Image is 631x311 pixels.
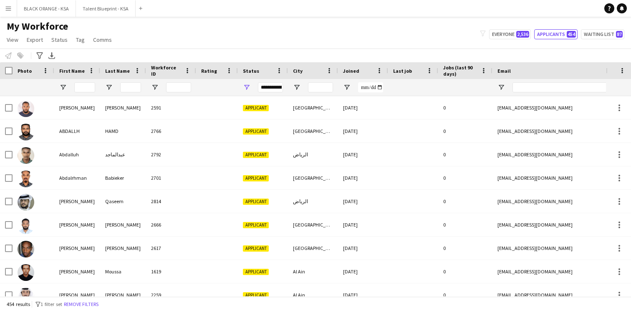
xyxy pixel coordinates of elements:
span: Applicant [243,245,269,252]
div: [DATE] [338,190,388,213]
span: Workforce ID [151,64,181,77]
span: Comms [93,36,112,43]
div: 0 [438,190,492,213]
div: [DATE] [338,237,388,260]
div: [GEOGRAPHIC_DATA] [288,237,338,260]
img: ABDELRAHIM AHMED [18,241,34,257]
div: [PERSON_NAME] [54,260,100,283]
img: Abdalrhman Babieker [18,171,34,187]
button: Remove filters [62,300,100,309]
div: Moussa [100,260,146,283]
button: Open Filter Menu [105,84,113,91]
button: Open Filter Menu [151,84,159,91]
div: 2792 [146,143,196,166]
div: [PERSON_NAME] [100,283,146,306]
div: الرياض [288,190,338,213]
div: 2814 [146,190,196,213]
span: 2,536 [516,31,529,38]
span: Export [27,36,43,43]
a: Comms [90,34,115,45]
a: View [3,34,22,45]
button: Waiting list87 [581,29,624,39]
img: Abdalrhmun ali Qaseem [18,194,34,211]
div: [PERSON_NAME] [54,96,100,119]
div: [PERSON_NAME] [54,213,100,236]
input: Workforce ID Filter Input [166,82,191,92]
span: Photo [18,68,32,74]
img: ABDALLH HAMD [18,124,34,140]
span: Jobs (last 90 days) [443,64,477,77]
div: [DATE] [338,283,388,306]
span: Applicant [243,152,269,158]
span: 454 [567,31,576,38]
div: Al Ain [288,260,338,283]
div: 0 [438,120,492,143]
span: Last job [393,68,412,74]
div: الرياض [288,143,338,166]
div: 0 [438,213,492,236]
span: 1 filter set [40,301,62,307]
button: Open Filter Menu [243,84,250,91]
div: [PERSON_NAME] [100,213,146,236]
span: Applicant [243,105,269,111]
span: Status [51,36,68,43]
input: Joined Filter Input [358,82,383,92]
div: 0 [438,237,492,260]
button: Everyone2,536 [489,29,531,39]
app-action-btn: Export XLSX [47,51,57,61]
div: [DATE] [338,260,388,283]
button: Open Filter Menu [343,84,351,91]
span: Applicant [243,292,269,298]
div: [PERSON_NAME] [54,237,100,260]
button: Talent Blueprint - KSA [76,0,136,17]
span: Applicant [243,128,269,135]
div: [GEOGRAPHIC_DATA] [288,120,338,143]
span: Last Name [105,68,130,74]
div: Babieker [100,166,146,189]
button: Open Filter Menu [59,84,67,91]
img: Abdalluh عبدالماجد [18,147,34,164]
div: 0 [438,143,492,166]
div: 2766 [146,120,196,143]
button: Open Filter Menu [497,84,505,91]
span: Rating [201,68,217,74]
span: View [7,36,18,43]
div: ABDALLH [54,120,100,143]
div: [DATE] [338,143,388,166]
div: [GEOGRAPHIC_DATA] [288,96,338,119]
div: 2701 [146,166,196,189]
div: [DATE] [338,96,388,119]
button: Applicants454 [534,29,578,39]
span: Email [497,68,511,74]
img: Abdul aziz Shah [18,288,34,304]
div: 1619 [146,260,196,283]
img: Abdelrahman Moussa [18,264,34,281]
span: City [293,68,303,74]
span: Tag [76,36,85,43]
input: Last Name Filter Input [120,82,141,92]
div: Qaseem [100,190,146,213]
div: [DATE] [338,120,388,143]
a: Status [48,34,71,45]
a: Export [23,34,46,45]
input: First Name Filter Input [74,82,95,92]
app-action-btn: Advanced filters [35,51,45,61]
div: [GEOGRAPHIC_DATA] [288,166,338,189]
div: Abdalrhman [54,166,100,189]
div: 2666 [146,213,196,236]
img: Abdallah Al Sheikh [18,100,34,117]
span: Applicant [243,175,269,181]
div: [PERSON_NAME] [54,190,100,213]
span: 87 [616,31,623,38]
span: Applicant [243,222,269,228]
div: عبدالماجد [100,143,146,166]
div: [DATE] [338,166,388,189]
span: First Name [59,68,85,74]
span: My Workforce [7,20,68,33]
div: [PERSON_NAME] [100,96,146,119]
div: [GEOGRAPHIC_DATA] [288,213,338,236]
span: Applicant [243,269,269,275]
input: City Filter Input [308,82,333,92]
div: 2617 [146,237,196,260]
div: 2259 [146,283,196,306]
